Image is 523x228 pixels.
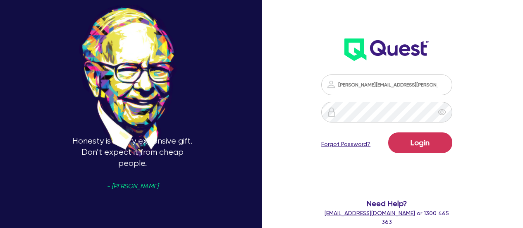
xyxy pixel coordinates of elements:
img: icon-password [326,79,336,89]
span: - [PERSON_NAME] [107,183,158,190]
img: wH2k97JdezQIQAAAABJRU5ErkJggg== [344,38,429,61]
span: Need Help? [321,198,452,209]
span: or 1300 465 363 [325,210,449,225]
span: eye [438,108,446,116]
a: Forgot Password? [321,140,370,149]
a: [EMAIL_ADDRESS][DOMAIN_NAME] [325,210,415,216]
button: Login [388,132,452,153]
input: Email address [321,74,452,95]
img: icon-password [327,107,337,117]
